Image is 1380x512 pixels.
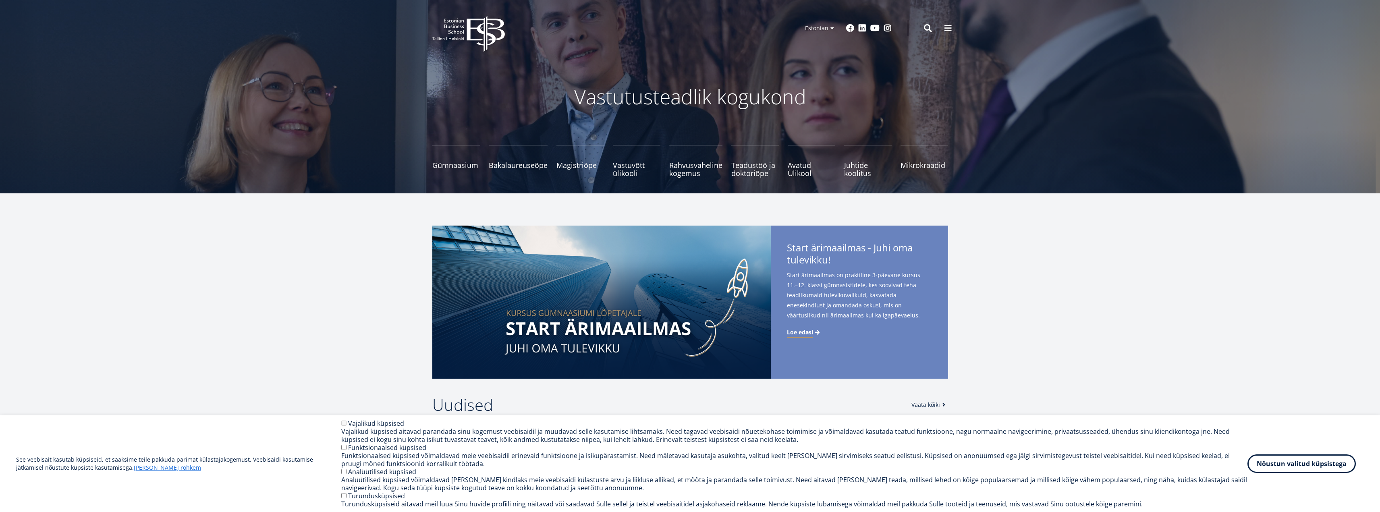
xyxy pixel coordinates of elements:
a: Youtube [870,24,880,32]
h2: Uudised [432,395,903,415]
a: Linkedin [858,24,866,32]
span: Gümnaasium [432,161,480,169]
div: Vajalikud küpsised aitavad parandada sinu kogemust veebisaidil ja muudavad selle kasutamise lihts... [341,427,1247,444]
a: Magistriõpe [556,145,604,177]
span: Start ärimaailmas on praktiline 3-päevane kursus 11.–12. klassi gümnasistidele, kes soovivad teha... [787,270,932,320]
img: Start arimaailmas [432,226,771,379]
span: Rahvusvaheline kogemus [669,161,722,177]
a: Facebook [846,24,854,32]
p: See veebisait kasutab küpsiseid, et saaksime teile pakkuda parimat külastajakogemust. Veebisaidi ... [16,456,341,472]
a: Mikrokraadid [901,145,948,177]
span: Mikrokraadid [901,161,948,169]
span: Loe edasi [787,328,813,336]
a: Avatud Ülikool [788,145,835,177]
a: Teadustöö ja doktoriõpe [731,145,779,177]
p: Vastutusteadlik kogukond [477,85,904,109]
span: Bakalaureuseõpe [489,161,548,169]
label: Analüütilised küpsised [348,467,416,476]
a: Vaata kõiki [911,401,948,409]
span: Start ärimaailmas - Juhi oma [787,242,932,268]
button: Nõustun valitud küpsistega [1247,454,1356,473]
a: Gümnaasium [432,145,480,177]
span: Avatud Ülikool [788,161,835,177]
a: Juhtide koolitus [844,145,892,177]
a: Instagram [884,24,892,32]
a: Loe edasi [787,328,821,336]
a: Bakalaureuseõpe [489,145,548,177]
span: tulevikku! [787,254,830,266]
label: Turundusküpsised [348,491,405,500]
span: Vastuvõtt ülikooli [613,161,660,177]
a: Vastuvõtt ülikooli [613,145,660,177]
span: Juhtide koolitus [844,161,892,177]
span: Teadustöö ja doktoriõpe [731,161,779,177]
div: Turundusküpsiseid aitavad meil luua Sinu huvide profiili ning näitavad või saadavad Sulle sellel ... [341,500,1247,508]
a: [PERSON_NAME] rohkem [134,464,201,472]
label: Vajalikud küpsised [348,419,404,428]
label: Funktsionaalsed küpsised [348,443,426,452]
div: Funktsionaalsed küpsised võimaldavad meie veebisaidil erinevaid funktsioone ja isikupärastamist. ... [341,452,1247,468]
div: Analüütilised küpsised võimaldavad [PERSON_NAME] kindlaks meie veebisaidi külastuste arvu ja liik... [341,476,1247,492]
a: Rahvusvaheline kogemus [669,145,722,177]
span: Magistriõpe [556,161,604,169]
